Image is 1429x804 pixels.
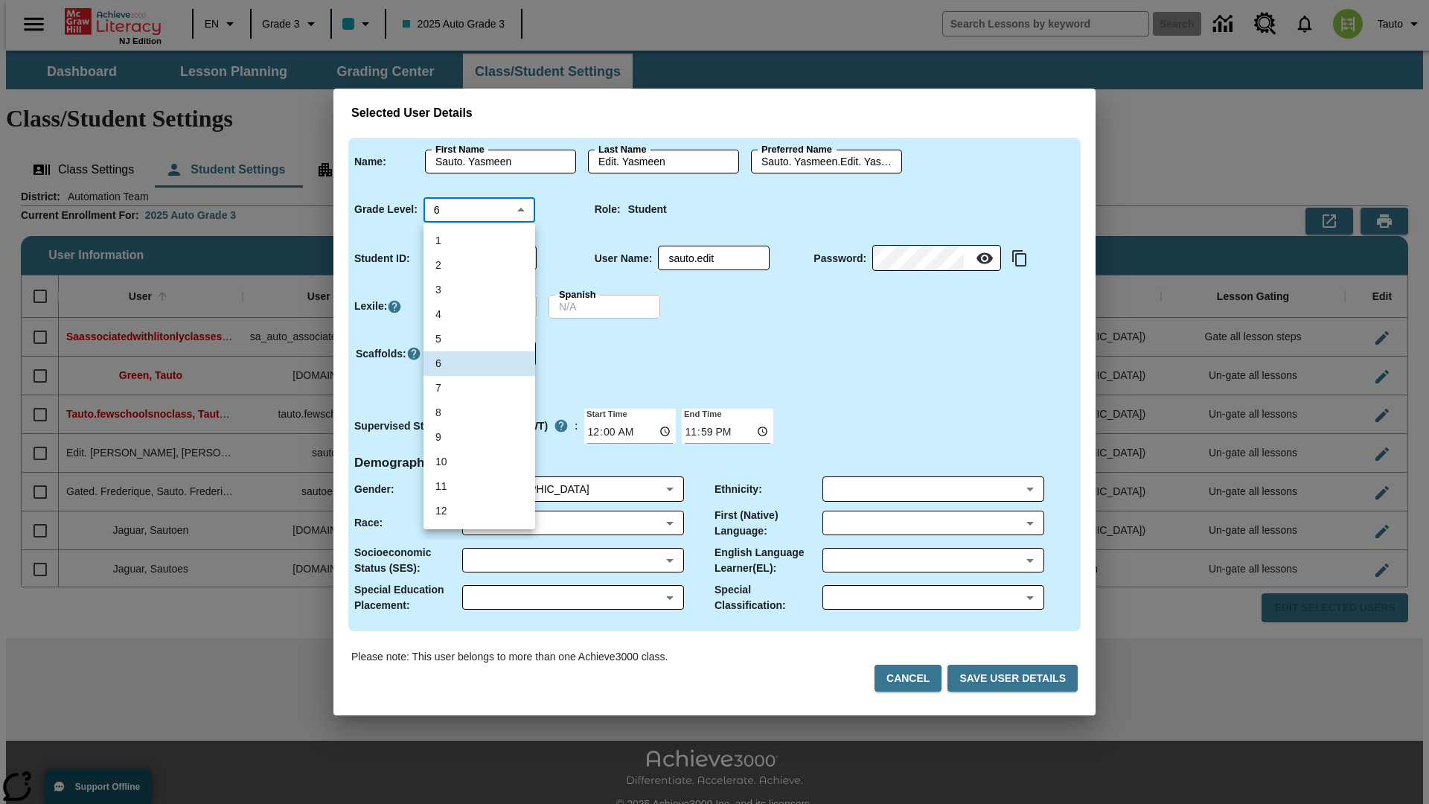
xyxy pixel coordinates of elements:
li: 6 [423,351,535,376]
li: 10 [423,450,535,474]
li: 5 [423,327,535,351]
li: 3 [423,278,535,302]
li: 8 [423,401,535,425]
li: 2 [423,253,535,278]
li: 1 [423,229,535,253]
li: 12 [423,499,535,523]
li: 9 [423,425,535,450]
li: 11 [423,474,535,499]
li: 4 [423,302,535,327]
li: 7 [423,376,535,401]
